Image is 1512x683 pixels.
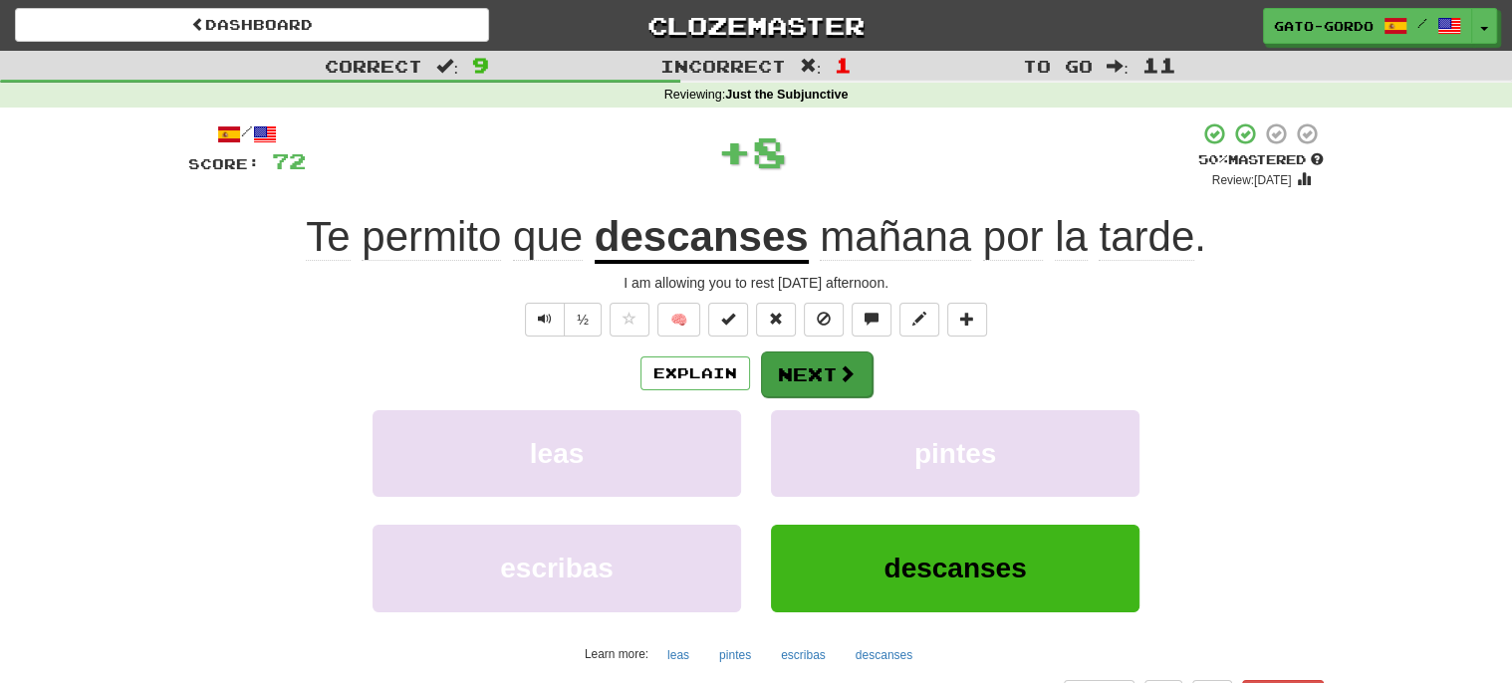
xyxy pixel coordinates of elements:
[1417,16,1427,30] span: /
[1023,56,1093,76] span: To go
[513,213,583,261] span: que
[610,303,649,337] button: Favorite sentence (alt+f)
[708,640,762,670] button: pintes
[1055,213,1088,261] span: la
[708,303,748,337] button: Set this sentence to 100% Mastered (alt+m)
[725,88,848,102] strong: Just the Subjunctive
[800,58,822,75] span: :
[521,303,602,337] div: Text-to-speech controls
[657,303,700,337] button: 🧠
[770,640,837,670] button: escribas
[1099,213,1194,261] span: tarde
[820,213,971,261] span: mañana
[188,121,306,146] div: /
[519,8,993,43] a: Clozemaster
[640,356,750,390] button: Explain
[1274,17,1374,35] span: Gato-Gordo
[947,303,987,337] button: Add to collection (alt+a)
[272,148,306,173] span: 72
[660,56,786,76] span: Incorrect
[883,553,1026,583] span: descanses
[585,647,648,661] small: Learn more:
[530,438,585,469] span: leas
[1107,58,1129,75] span: :
[761,351,873,397] button: Next
[362,213,501,261] span: permito
[15,8,489,42] a: Dashboard
[188,155,260,172] span: Score:
[914,438,996,469] span: pintes
[809,213,1206,261] span: .
[983,213,1044,261] span: por
[656,640,700,670] button: leas
[1198,151,1228,167] span: 50 %
[1263,8,1472,44] a: Gato-Gordo /
[899,303,939,337] button: Edit sentence (alt+d)
[1142,53,1176,77] span: 11
[525,303,565,337] button: Play sentence audio (ctl+space)
[306,213,350,261] span: Te
[771,410,1139,497] button: pintes
[845,640,923,670] button: descanses
[436,58,458,75] span: :
[500,553,614,583] span: escribas
[771,525,1139,611] button: descanses
[1198,151,1324,169] div: Mastered
[595,213,809,264] u: descanses
[717,121,752,181] span: +
[756,303,796,337] button: Reset to 0% Mastered (alt+r)
[852,303,891,337] button: Discuss sentence (alt+u)
[1212,173,1292,187] small: Review: [DATE]
[752,126,787,176] span: 8
[188,273,1324,293] div: I am allowing you to rest [DATE] afternoon.
[325,56,422,76] span: Correct
[835,53,852,77] span: 1
[373,410,741,497] button: leas
[564,303,602,337] button: ½
[373,525,741,611] button: escribas
[804,303,844,337] button: Ignore sentence (alt+i)
[472,53,489,77] span: 9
